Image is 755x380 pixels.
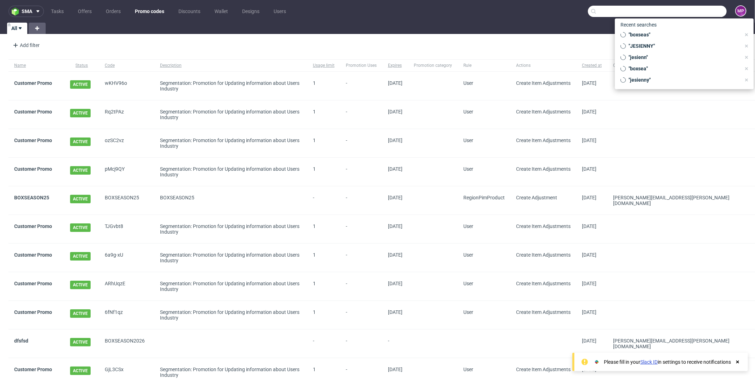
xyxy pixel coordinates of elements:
[238,6,264,17] a: Designs
[516,195,557,200] span: Create Adjustment
[160,309,302,321] div: Segmentation: Promotion for Updating information about Users Industry
[388,252,402,258] span: [DATE]
[70,80,91,89] span: ACTIVE
[14,367,52,372] a: Customer Promo
[388,166,402,172] span: [DATE]
[463,109,473,115] span: User
[14,338,28,344] a: dfsfsd
[160,281,302,292] div: Segmentation: Promotion for Updating information about Users Industry
[70,166,91,175] span: ACTIVE
[346,281,377,292] span: -
[70,195,91,203] span: ACTIVE
[582,223,596,229] span: [DATE]
[8,6,44,17] button: sma
[516,80,571,86] span: Create Item Adjustments
[414,63,452,69] span: Promotion category
[346,63,377,69] span: Promotion Uses
[582,252,596,258] span: [DATE]
[105,309,149,321] span: 6fNf1qz
[105,367,149,378] span: GjL3CSx
[313,309,316,315] span: 1
[516,309,571,315] span: Create Item Adjustments
[388,309,402,315] span: [DATE]
[582,281,596,286] span: [DATE]
[388,195,402,200] span: [DATE]
[313,138,316,143] span: 1
[388,80,402,86] span: [DATE]
[516,281,571,286] span: Create Item Adjustments
[346,80,377,92] span: -
[463,281,473,286] span: User
[160,195,302,200] div: BOXSEASON25
[346,309,377,321] span: -
[463,309,473,315] span: User
[105,223,149,235] span: TJGvbt8
[346,195,377,206] span: -
[604,358,731,366] div: Please fill in your in settings to receive notifications
[210,6,232,17] a: Wallet
[12,7,22,16] img: logo
[269,6,290,17] a: Users
[313,223,316,229] span: 1
[7,23,27,34] a: All
[388,338,402,349] span: -
[463,63,505,69] span: Rule
[14,252,52,258] a: Customer Promo
[582,195,596,200] span: [DATE]
[463,252,473,258] span: User
[14,80,52,86] a: Customer Promo
[105,195,149,206] span: BOXSEASON25
[313,281,316,286] span: 1
[14,309,52,315] a: Customer Promo
[313,63,334,69] span: Usage limit
[640,359,658,365] a: Slack ID
[346,223,377,235] span: -
[626,42,741,49] span: "JESIENNY"
[582,309,596,315] span: [DATE]
[160,109,302,120] div: Segmentation: Promotion for Updating information about Users Industry
[14,223,52,229] a: Customer Promo
[14,63,59,69] span: Name
[70,138,91,146] span: ACTIVE
[582,166,596,172] span: [DATE]
[388,223,402,229] span: [DATE]
[463,223,473,229] span: User
[102,6,125,17] a: Orders
[313,367,316,372] span: 1
[14,166,52,172] a: Customer Promo
[70,223,91,232] span: ACTIVE
[346,109,377,120] span: -
[516,223,571,229] span: Create Item Adjustments
[313,252,316,258] span: 1
[516,367,571,372] span: Create Item Adjustments
[22,9,32,14] span: sma
[105,166,149,177] span: pMcj9QY
[388,138,402,143] span: [DATE]
[160,138,302,149] div: Segmentation: Promotion for Updating information about Users Industry
[516,138,571,143] span: Create Item Adjustments
[626,76,741,83] span: "jesienny"
[736,6,746,16] figcaption: MP
[70,63,93,69] span: Status
[346,252,377,263] span: -
[105,138,149,149] span: ozSC2vz
[346,138,377,149] span: -
[131,6,168,17] a: Promo codes
[105,80,149,92] span: wKHV96o
[618,19,659,30] span: Recent searches
[626,65,741,72] span: "boxsea"
[70,367,91,375] span: ACTIVE
[70,309,91,318] span: ACTIVE
[105,281,149,292] span: ARhUqzE
[105,252,149,263] span: 6a9g-xU
[74,6,96,17] a: Offers
[463,80,473,86] span: User
[388,63,402,69] span: Expires
[463,166,473,172] span: User
[105,63,149,69] span: Code
[346,338,377,349] span: -
[70,338,91,346] span: ACTIVE
[160,367,302,378] div: Segmentation: Promotion for Updating information about Users Industry
[70,281,91,289] span: ACTIVE
[626,31,741,38] span: "boxseas"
